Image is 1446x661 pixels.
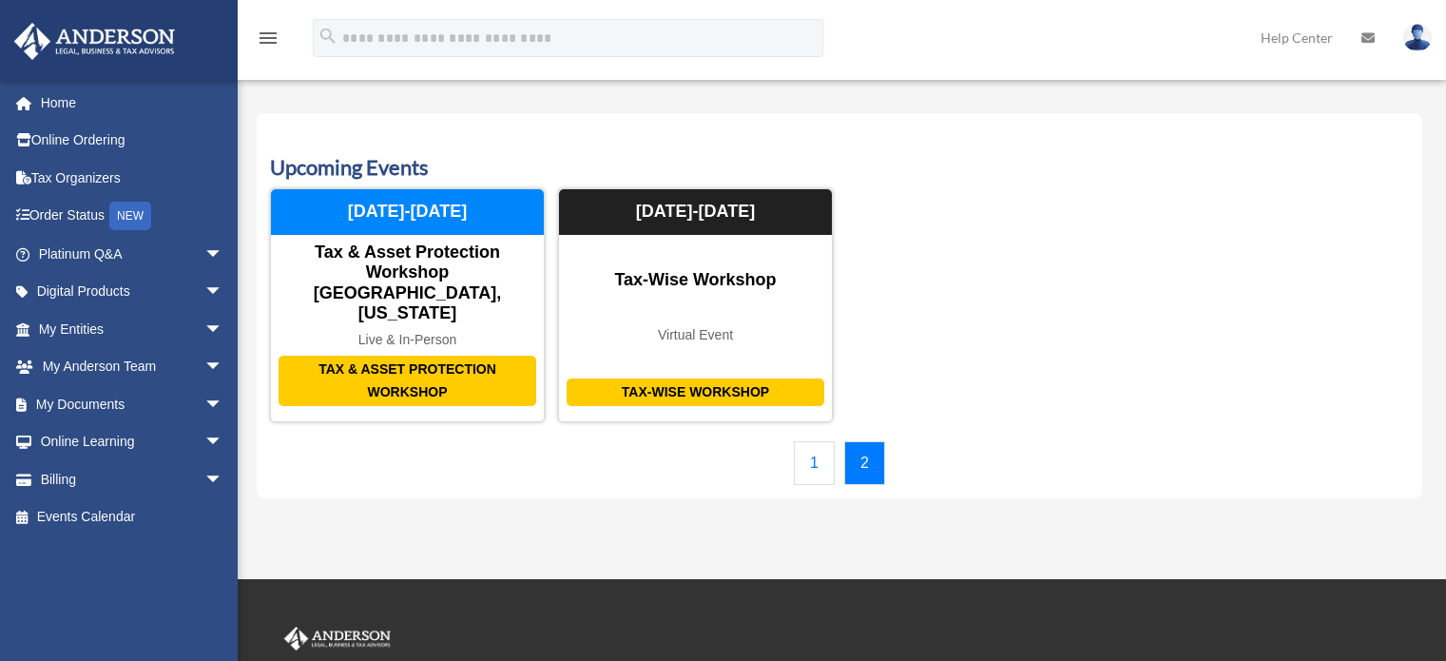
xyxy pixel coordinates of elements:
img: Anderson Advisors Platinum Portal [280,627,395,651]
a: My Anderson Teamarrow_drop_down [13,348,252,386]
img: Anderson Advisors Platinum Portal [9,23,181,60]
span: arrow_drop_down [204,385,242,424]
div: Tax-Wise Workshop [567,379,824,406]
a: Order StatusNEW [13,197,252,236]
i: menu [257,27,280,49]
a: Online Learningarrow_drop_down [13,423,252,461]
div: Tax-Wise Workshop [559,270,832,291]
a: Home [13,84,252,122]
a: Platinum Q&Aarrow_drop_down [13,235,252,273]
div: Virtual Event [559,327,832,343]
div: Live & In-Person [271,332,544,348]
span: arrow_drop_down [204,348,242,387]
div: Tax & Asset Protection Workshop [GEOGRAPHIC_DATA], [US_STATE] [271,243,544,324]
a: My Entitiesarrow_drop_down [13,310,252,348]
a: Digital Productsarrow_drop_down [13,273,252,311]
a: Billingarrow_drop_down [13,460,252,498]
h3: Upcoming Events [270,153,1409,183]
div: [DATE]-[DATE] [559,189,832,235]
a: menu [257,33,280,49]
div: Tax & Asset Protection Workshop [279,356,536,406]
a: Tax & Asset Protection Workshop Tax & Asset Protection Workshop [GEOGRAPHIC_DATA], [US_STATE] Liv... [270,188,545,422]
a: Tax Organizers [13,159,252,197]
a: 2 [844,441,885,485]
span: arrow_drop_down [204,460,242,499]
a: Tax-Wise Workshop Tax-Wise Workshop Virtual Event [DATE]-[DATE] [558,188,833,422]
span: arrow_drop_down [204,235,242,274]
a: My Documentsarrow_drop_down [13,385,252,423]
div: [DATE]-[DATE] [271,189,544,235]
a: Events Calendar [13,498,242,536]
div: NEW [109,202,151,230]
i: search [318,26,338,47]
span: arrow_drop_down [204,423,242,462]
span: arrow_drop_down [204,310,242,349]
a: 1 [794,441,835,485]
a: Online Ordering [13,122,252,160]
span: arrow_drop_down [204,273,242,312]
img: User Pic [1403,24,1432,51]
